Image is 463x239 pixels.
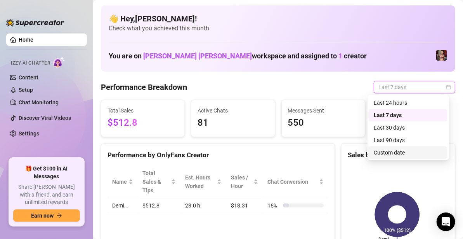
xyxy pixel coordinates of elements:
div: Last 90 days [369,134,447,146]
th: Total Sales & Tips [138,166,180,198]
h4: 👋 Hey, [PERSON_NAME] ! [109,13,447,24]
div: Est. Hours Worked [185,173,215,190]
span: [PERSON_NAME] [PERSON_NAME] [143,52,252,60]
div: Custom date [369,146,447,159]
h1: You are on workspace and assigned to creator [109,52,367,60]
a: Content [19,74,38,81]
a: Chat Monitoring [19,99,59,105]
span: Izzy AI Chatter [11,60,50,67]
div: Last 7 days [369,109,447,121]
span: Total Sales & Tips [142,169,170,195]
td: Demi… [108,198,138,213]
span: 🎁 Get $100 in AI Messages [13,165,80,180]
span: Messages Sent [288,106,359,115]
div: Performance by OnlyFans Creator [108,150,328,160]
span: 81 [198,116,268,130]
div: Last 30 days [374,123,443,132]
span: Name [112,177,127,186]
img: logo-BBDzfeDw.svg [6,19,64,26]
span: calendar [446,85,451,90]
div: Sales by OnlyFans Creator [348,150,449,160]
td: $18.31 [226,198,263,213]
th: Name [108,166,138,198]
span: Check what you achieved this month [109,24,447,33]
div: Open Intercom Messenger [437,213,455,231]
span: 16 % [267,201,280,210]
div: Last 90 days [374,136,443,144]
a: Discover Viral Videos [19,115,71,121]
span: Total Sales [108,106,178,115]
span: arrow-right [57,213,62,218]
span: Earn now [31,213,54,219]
div: Last 7 days [374,111,443,119]
img: Demi [436,50,447,61]
div: Last 24 hours [369,97,447,109]
a: Settings [19,130,39,137]
span: 1 [338,52,342,60]
span: Share [PERSON_NAME] with a friend, and earn unlimited rewards [13,183,80,206]
span: 550 [288,116,359,130]
img: AI Chatter [53,56,65,68]
span: Sales / Hour [231,173,252,190]
h4: Performance Breakdown [101,82,187,93]
th: Sales / Hour [226,166,263,198]
div: Custom date [374,148,443,157]
div: Last 24 hours [374,98,443,107]
span: Chat Conversion [267,177,317,186]
span: Active Chats [198,106,268,115]
div: Last 30 days [369,121,447,134]
a: Setup [19,87,33,93]
button: Earn nowarrow-right [13,209,80,222]
td: 28.0 h [180,198,226,213]
a: Home [19,37,33,43]
span: $512.8 [108,116,178,130]
th: Chat Conversion [263,166,328,198]
td: $512.8 [138,198,180,213]
span: Last 7 days [378,81,451,93]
